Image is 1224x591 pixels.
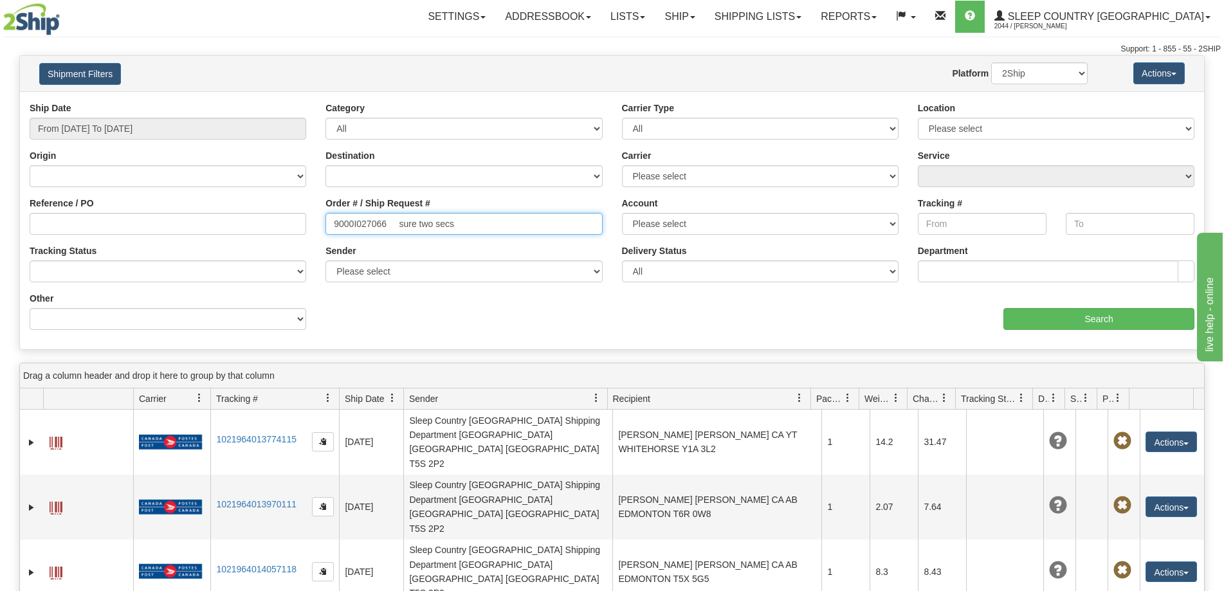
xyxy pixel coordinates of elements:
img: 20 - Canada Post [139,563,202,579]
button: Copy to clipboard [312,432,334,451]
span: Pickup Status [1102,392,1113,405]
td: 7.64 [918,475,966,540]
a: Shipment Issues filter column settings [1075,387,1097,409]
span: Unknown [1049,561,1067,579]
button: Copy to clipboard [312,497,334,516]
label: Location [918,102,955,114]
button: Actions [1146,561,1197,582]
a: Tracking Status filter column settings [1010,387,1032,409]
button: Actions [1146,432,1197,452]
span: Pickup Not Assigned [1113,432,1131,450]
a: Addressbook [495,1,601,33]
span: 2044 / [PERSON_NAME] [994,20,1091,33]
span: Pickup Not Assigned [1113,561,1131,579]
span: Recipient [613,392,650,405]
img: 20 - Canada Post [139,434,202,450]
label: Carrier Type [622,102,674,114]
span: Sleep Country [GEOGRAPHIC_DATA] [1005,11,1204,22]
button: Actions [1146,496,1197,517]
a: Expand [25,501,38,514]
label: Sender [325,244,356,257]
label: Category [325,102,365,114]
td: Sleep Country [GEOGRAPHIC_DATA] Shipping Department [GEOGRAPHIC_DATA] [GEOGRAPHIC_DATA] [GEOGRAPH... [403,475,612,540]
a: 1021964014057118 [216,564,297,574]
td: 1 [821,410,870,475]
label: Ship Date [30,102,71,114]
img: logo2044.jpg [3,3,60,35]
a: Expand [25,436,38,449]
td: 1 [821,475,870,540]
label: Department [918,244,968,257]
button: Actions [1133,62,1185,84]
a: Recipient filter column settings [789,387,810,409]
td: 14.2 [870,410,918,475]
a: Carrier filter column settings [188,387,210,409]
input: From [918,213,1046,235]
td: [PERSON_NAME] [PERSON_NAME] CA AB EDMONTON T6R 0W8 [612,475,821,540]
a: Sleep Country [GEOGRAPHIC_DATA] 2044 / [PERSON_NAME] [985,1,1220,33]
button: Copy to clipboard [312,562,334,581]
a: Charge filter column settings [933,387,955,409]
a: Lists [601,1,655,33]
label: Account [622,197,658,210]
a: Reports [811,1,886,33]
span: Delivery Status [1038,392,1049,405]
label: Delivery Status [622,244,687,257]
div: grid grouping header [20,363,1204,388]
span: Carrier [139,392,167,405]
img: 20 - Canada Post [139,499,202,515]
span: Sender [409,392,438,405]
a: Pickup Status filter column settings [1107,387,1129,409]
a: Packages filter column settings [837,387,859,409]
a: Delivery Status filter column settings [1043,387,1064,409]
td: [DATE] [339,410,403,475]
label: Tracking Status [30,244,96,257]
div: Support: 1 - 855 - 55 - 2SHIP [3,44,1221,55]
a: Shipping lists [705,1,811,33]
td: 2.07 [870,475,918,540]
span: Pickup Not Assigned [1113,496,1131,514]
label: Destination [325,149,374,162]
span: Packages [816,392,843,405]
label: Service [918,149,950,162]
a: Expand [25,566,38,579]
label: Other [30,292,53,305]
span: Charge [913,392,940,405]
a: Ship Date filter column settings [381,387,403,409]
a: Settings [418,1,495,33]
a: Ship [655,1,704,33]
a: 1021964013970111 [216,499,297,509]
a: Tracking # filter column settings [317,387,339,409]
a: Label [50,496,62,516]
td: [DATE] [339,475,403,540]
input: Search [1003,308,1194,330]
input: To [1066,213,1194,235]
td: Sleep Country [GEOGRAPHIC_DATA] Shipping Department [GEOGRAPHIC_DATA] [GEOGRAPHIC_DATA] [GEOGRAPH... [403,410,612,475]
label: Origin [30,149,56,162]
label: Order # / Ship Request # [325,197,430,210]
a: Weight filter column settings [885,387,907,409]
a: Label [50,561,62,581]
td: 31.47 [918,410,966,475]
button: Shipment Filters [39,63,121,85]
label: Carrier [622,149,652,162]
label: Reference / PO [30,197,94,210]
div: live help - online [10,8,119,23]
span: Tracking Status [961,392,1017,405]
span: Ship Date [345,392,384,405]
label: Tracking # [918,197,962,210]
iframe: chat widget [1194,230,1223,361]
a: 1021964013774115 [216,434,297,444]
a: Sender filter column settings [585,387,607,409]
span: Weight [864,392,891,405]
label: Platform [952,67,989,80]
span: Shipment Issues [1070,392,1081,405]
td: [PERSON_NAME] [PERSON_NAME] CA YT WHITEHORSE Y1A 3L2 [612,410,821,475]
a: Label [50,431,62,451]
span: Unknown [1049,432,1067,450]
span: Unknown [1049,496,1067,514]
span: Tracking # [216,392,258,405]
